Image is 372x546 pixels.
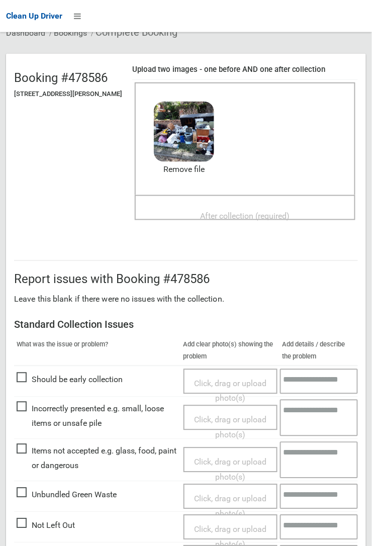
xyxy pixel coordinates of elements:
[194,379,266,404] span: Click, drag or upload photo(s)
[14,71,122,84] h2: Booking #478586
[17,444,178,474] span: Items not accepted e.g. glass, food, paint or dangerous
[181,336,280,366] th: Add clear photo(s) showing the problem
[154,162,214,177] a: Remove file
[6,11,62,21] span: Clean Up Driver
[17,373,123,388] span: Should be early collection
[14,273,358,286] h2: Report issues with Booking #478586
[54,28,87,38] a: Bookings
[17,518,75,533] span: Not Left Out
[194,494,266,519] span: Click, drag or upload photo(s)
[14,336,181,366] th: What was the issue or problem?
[6,28,45,38] a: Dashboard
[14,319,358,330] h3: Standard Collection Issues
[280,336,358,366] th: Add details / describe the problem
[132,65,358,74] h4: Upload two images - one before AND one after collection
[201,211,290,221] span: After collection (required)
[17,488,117,503] span: Unbundled Green Waste
[14,292,358,307] p: Leave this blank if there were no issues with the collection.
[17,402,178,431] span: Incorrectly presented e.g. small, loose items or unsafe pile
[14,90,122,98] h5: [STREET_ADDRESS][PERSON_NAME]
[194,458,266,482] span: Click, drag or upload photo(s)
[88,23,177,42] li: Complete Booking
[6,9,62,24] a: Clean Up Driver
[194,415,266,440] span: Click, drag or upload photo(s)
